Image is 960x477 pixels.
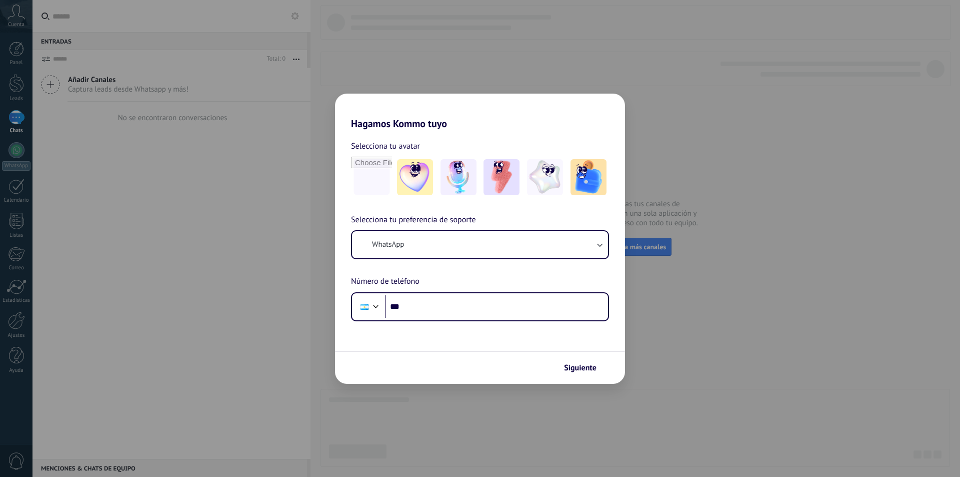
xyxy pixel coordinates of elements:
h2: Hagamos Kommo tuyo [335,94,625,130]
button: Siguiente [559,359,610,376]
img: -4.jpeg [527,159,563,195]
span: WhatsApp [372,240,404,250]
img: -1.jpeg [397,159,433,195]
img: -3.jpeg [483,159,519,195]
span: Número de teléfono [351,275,419,288]
span: Selecciona tu avatar [351,140,420,153]
button: WhatsApp [352,231,608,258]
div: Argentina: + 54 [355,296,374,317]
span: Siguiente [564,364,596,371]
img: -5.jpeg [570,159,606,195]
span: Selecciona tu preferencia de soporte [351,214,476,227]
img: -2.jpeg [440,159,476,195]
